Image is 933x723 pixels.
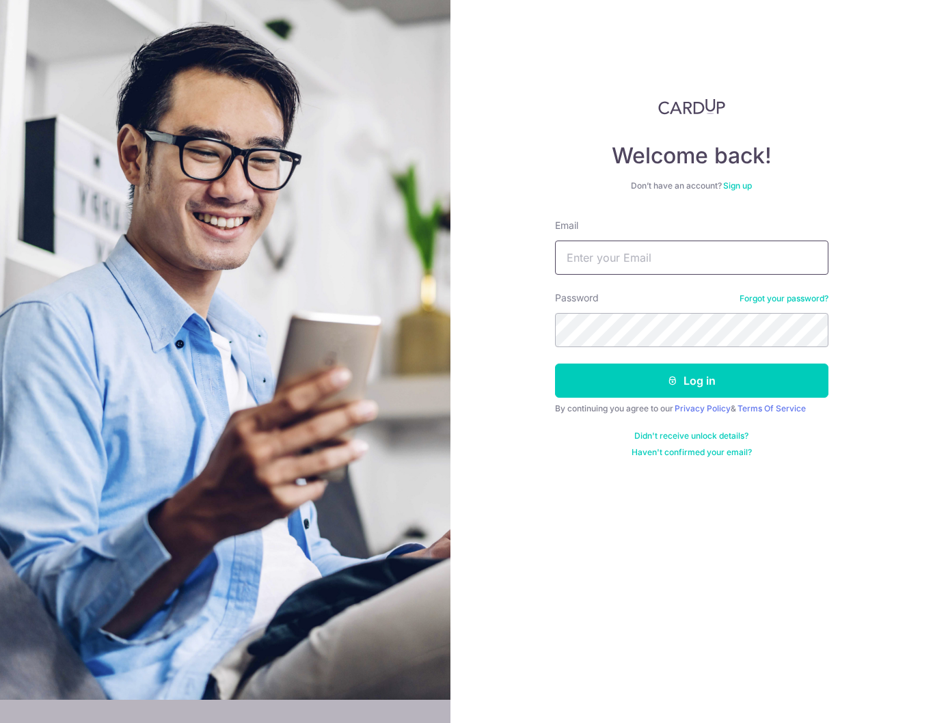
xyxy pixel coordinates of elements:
[658,98,725,115] img: CardUp Logo
[675,403,731,413] a: Privacy Policy
[555,241,828,275] input: Enter your Email
[634,431,748,441] a: Didn't receive unlock details?
[723,180,752,191] a: Sign up
[555,180,828,191] div: Don’t have an account?
[738,403,806,413] a: Terms Of Service
[555,142,828,169] h4: Welcome back!
[632,447,752,458] a: Haven't confirmed your email?
[740,293,828,304] a: Forgot your password?
[555,364,828,398] button: Log in
[555,291,599,305] label: Password
[555,219,578,232] label: Email
[555,403,828,414] div: By continuing you agree to our &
